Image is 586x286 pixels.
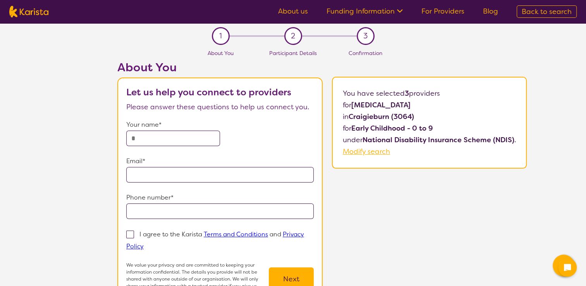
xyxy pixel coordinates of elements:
span: 3 [363,30,368,42]
p: under . [343,134,516,146]
span: Participant Details [269,50,317,57]
p: I agree to the Karista and [126,230,304,250]
a: For Providers [421,7,464,16]
b: Let us help you connect to providers [126,86,291,98]
a: Terms and Conditions [204,230,268,238]
a: About us [278,7,308,16]
b: [MEDICAL_DATA] [351,100,411,110]
b: Early Childhood - 0 to 9 [351,124,433,133]
span: 2 [291,30,295,42]
a: Back to search [517,5,577,18]
p: Email* [126,155,314,167]
p: Please answer these questions to help us connect you. [126,101,314,113]
a: Privacy Policy [126,230,304,250]
p: for [343,122,516,134]
p: for [343,99,516,111]
h2: About You [117,60,323,74]
p: Your name* [126,119,314,131]
a: Modify search [343,147,390,156]
b: National Disability Insurance Scheme (NDIS) [363,135,514,145]
b: Craigieburn (3064) [349,112,414,121]
b: 3 [405,89,409,98]
span: About You [208,50,234,57]
span: Confirmation [349,50,382,57]
a: Blog [483,7,498,16]
img: Karista logo [9,6,48,17]
span: Back to search [522,7,572,16]
p: Phone number* [126,192,314,203]
button: Channel Menu [553,255,574,276]
p: in [343,111,516,122]
p: You have selected providers [343,88,516,99]
span: 1 [219,30,222,42]
a: Funding Information [327,7,403,16]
